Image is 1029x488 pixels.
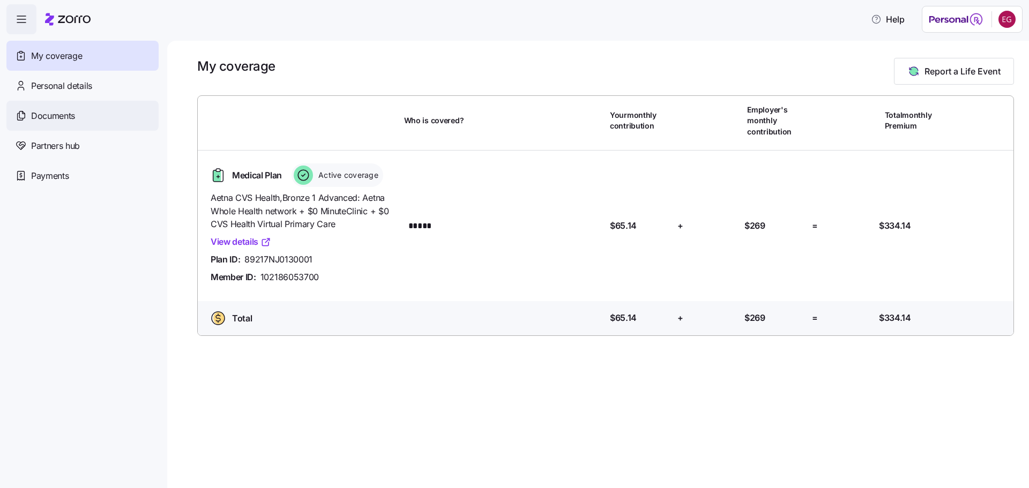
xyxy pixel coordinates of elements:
span: Payments [31,169,69,183]
span: = [812,311,818,325]
span: Member ID: [211,271,256,284]
span: Report a Life Event [924,65,1001,78]
h1: My coverage [197,58,275,74]
span: $334.14 [879,311,911,325]
span: + [677,311,683,325]
span: Total [232,312,252,325]
span: Help [871,13,905,26]
button: Report a Life Event [894,58,1014,85]
span: $269 [744,311,765,325]
span: = [812,219,818,232]
span: Who is covered? [404,115,464,126]
span: Your monthly contribution [610,110,670,132]
span: Documents [31,109,75,123]
span: + [677,219,683,232]
a: Documents [6,101,159,131]
img: Employer logo [929,13,983,26]
img: 921be0133f2bdac664a7bc032f670633 [998,11,1016,28]
span: 89217NJ0130001 [244,253,312,266]
button: Help [862,9,913,30]
span: Medical Plan [232,169,282,182]
span: Partners hub [31,139,80,153]
span: Employer's monthly contribution [747,104,807,137]
span: $65.14 [610,219,637,232]
span: $269 [744,219,765,232]
span: $65.14 [610,311,637,325]
a: Partners hub [6,131,159,161]
span: Total monthly Premium [885,110,945,132]
a: Personal details [6,71,159,101]
a: View details [211,235,271,249]
span: Personal details [31,79,92,93]
span: Aetna CVS Health , Bronze 1 Advanced: Aetna Whole Health network + $0 MinuteClinic + $0 CVS Healt... [211,191,396,231]
span: Plan ID: [211,253,240,266]
span: My coverage [31,49,82,63]
span: Active coverage [315,170,378,181]
a: Payments [6,161,159,191]
a: My coverage [6,41,159,71]
span: $334.14 [879,219,911,232]
span: 102186053700 [260,271,319,284]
